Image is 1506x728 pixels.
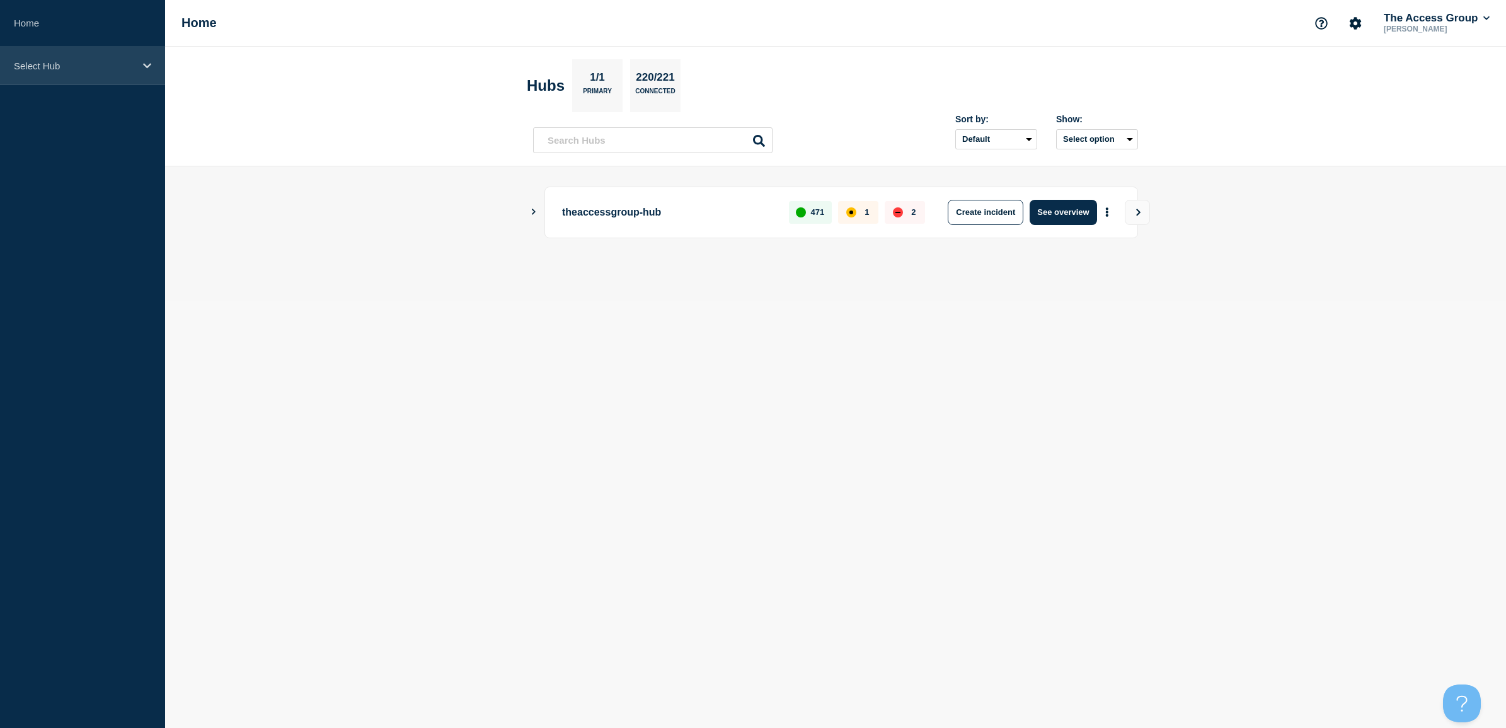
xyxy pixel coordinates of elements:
h1: Home [181,16,217,30]
button: More actions [1099,200,1115,224]
p: Select Hub [14,61,135,71]
button: Account settings [1342,10,1369,37]
p: [PERSON_NAME] [1381,25,1492,33]
p: 2 [911,207,916,217]
p: 1 [865,207,869,217]
button: View [1125,200,1150,225]
p: Connected [635,88,675,101]
iframe: Help Scout Beacon - Open [1443,685,1481,722]
div: Sort by: [955,114,1037,124]
h2: Hubs [527,77,565,95]
div: up [796,207,806,217]
button: Select option [1056,129,1138,149]
div: affected [846,207,856,217]
button: Support [1308,10,1335,37]
div: Show: [1056,114,1138,124]
button: The Access Group [1381,12,1492,25]
p: 220/221 [631,71,679,88]
button: Show Connected Hubs [531,207,537,217]
select: Sort by [955,129,1037,149]
button: Create incident [948,200,1023,225]
p: 1/1 [585,71,610,88]
input: Search Hubs [533,127,773,153]
p: theaccessgroup-hub [562,200,774,225]
div: down [893,207,903,217]
p: Primary [583,88,612,101]
p: 471 [811,207,825,217]
button: See overview [1030,200,1096,225]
